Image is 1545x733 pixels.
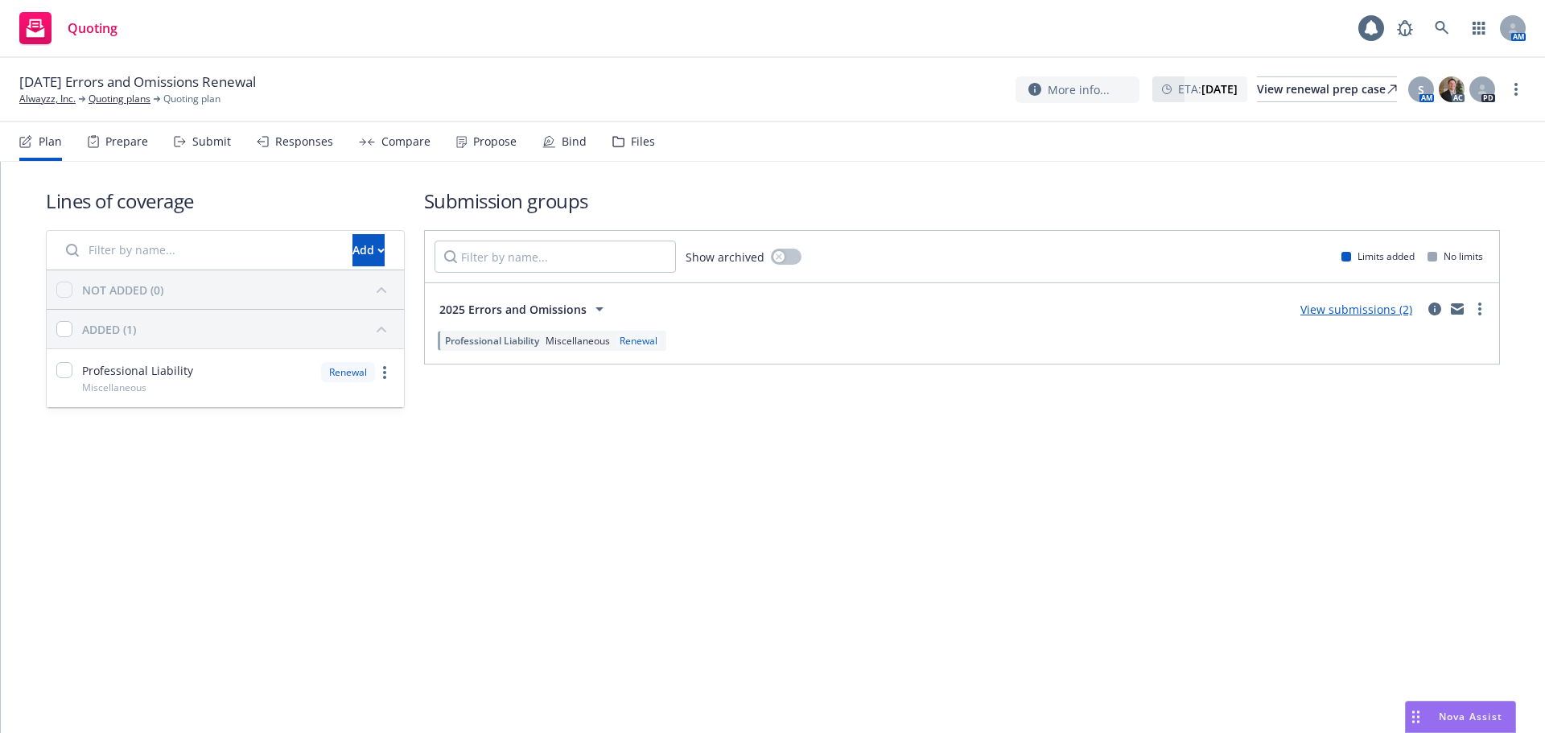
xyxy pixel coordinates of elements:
[82,282,163,299] div: NOT ADDED (0)
[82,362,193,379] span: Professional Liability
[1406,702,1426,732] div: Drag to move
[1426,12,1458,44] a: Search
[435,241,676,273] input: Filter by name...
[1506,80,1526,99] a: more
[1425,299,1444,319] a: circleInformation
[473,135,517,148] div: Propose
[82,381,146,394] span: Miscellaneous
[1178,80,1238,97] span: ETA :
[321,362,375,382] div: Renewal
[1470,299,1489,319] a: more
[562,135,587,148] div: Bind
[275,135,333,148] div: Responses
[68,22,117,35] span: Quoting
[1016,76,1139,103] button: More info...
[1300,302,1412,317] a: View submissions (2)
[352,234,385,266] button: Add
[56,234,343,266] input: Filter by name...
[445,334,539,348] span: Professional Liability
[46,187,405,214] h1: Lines of coverage
[1341,249,1415,263] div: Limits added
[19,92,76,106] a: Alwayzz, Inc.
[1463,12,1495,44] a: Switch app
[82,277,394,303] button: NOT ADDED (0)
[1257,76,1397,102] a: View renewal prep case
[39,135,62,148] div: Plan
[381,135,431,148] div: Compare
[19,72,256,92] span: [DATE] Errors and Omissions Renewal
[631,135,655,148] div: Files
[375,363,394,382] a: more
[352,235,385,266] div: Add
[1405,701,1516,733] button: Nova Assist
[1448,299,1467,319] a: mail
[1428,249,1483,263] div: No limits
[686,249,764,266] span: Show archived
[82,316,394,342] button: ADDED (1)
[1201,81,1238,97] strong: [DATE]
[1257,77,1397,101] div: View renewal prep case
[424,187,1500,214] h1: Submission groups
[82,321,136,338] div: ADDED (1)
[1048,81,1110,98] span: More info...
[1439,710,1502,723] span: Nova Assist
[1418,81,1424,98] span: S
[192,135,231,148] div: Submit
[546,334,610,348] span: Miscellaneous
[105,135,148,148] div: Prepare
[13,6,124,51] a: Quoting
[1439,76,1465,102] img: photo
[1389,12,1421,44] a: Report a Bug
[616,334,661,348] div: Renewal
[435,293,614,325] button: 2025 Errors and Omissions
[89,92,150,106] a: Quoting plans
[163,92,220,106] span: Quoting plan
[439,301,587,318] span: 2025 Errors and Omissions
